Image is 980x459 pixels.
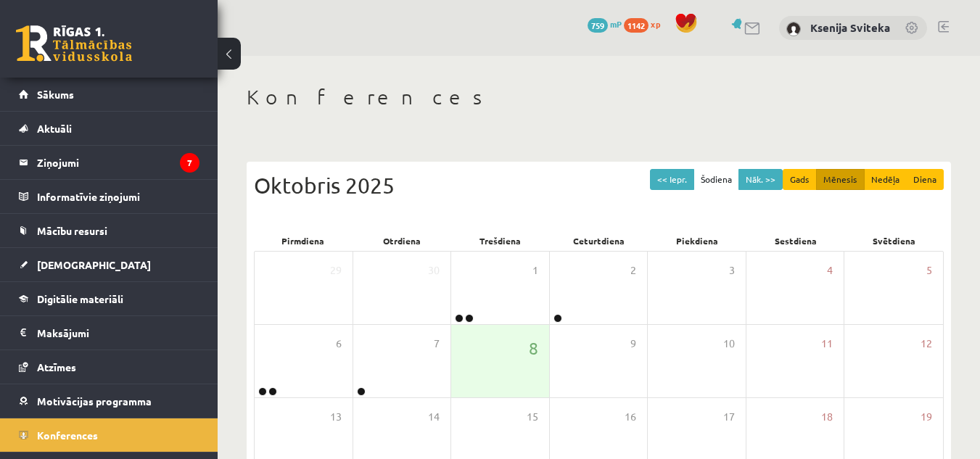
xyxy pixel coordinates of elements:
a: Mācību resursi [19,214,199,247]
a: Maksājumi [19,316,199,350]
span: 9 [630,336,636,352]
h1: Konferences [247,85,951,109]
span: 2 [630,262,636,278]
div: Trešdiena [451,231,550,251]
span: 1142 [624,18,648,33]
a: Konferences [19,418,199,452]
span: 18 [821,409,833,425]
span: 1 [532,262,538,278]
span: 16 [625,409,636,425]
span: mP [610,18,622,30]
span: 19 [921,409,932,425]
span: Aktuāli [37,122,72,135]
a: Aktuāli [19,112,199,145]
button: Šodiena [693,169,739,190]
div: Piekdiena [648,231,746,251]
div: Sestdiena [746,231,845,251]
a: Digitālie materiāli [19,282,199,315]
div: Ceturtdiena [550,231,648,251]
span: Motivācijas programma [37,394,152,408]
div: Oktobris 2025 [254,169,944,202]
span: 759 [588,18,608,33]
span: 8 [529,336,538,360]
span: 30 [428,262,440,278]
button: Mēnesis [816,169,865,190]
a: 1142 xp [624,18,667,30]
a: Atzīmes [19,350,199,384]
legend: Ziņojumi [37,146,199,179]
button: Nedēļa [864,169,907,190]
img: Ksenija Sviteka [786,22,801,36]
span: 3 [729,262,735,278]
span: Atzīmes [37,360,76,373]
a: 759 mP [588,18,622,30]
span: 10 [723,336,735,352]
span: xp [651,18,660,30]
span: 13 [330,409,342,425]
span: 29 [330,262,342,278]
a: Sākums [19,78,199,111]
span: 5 [926,262,932,278]
a: Informatīvie ziņojumi [19,180,199,213]
span: Mācību resursi [37,224,107,237]
span: 11 [821,336,833,352]
a: Ziņojumi7 [19,146,199,179]
a: Ksenija Sviteka [810,20,890,35]
span: 14 [428,409,440,425]
span: 4 [827,262,833,278]
button: << Iepr. [650,169,694,190]
div: Pirmdiena [254,231,353,251]
button: Diena [906,169,944,190]
i: 7 [180,153,199,173]
a: Motivācijas programma [19,384,199,418]
span: 12 [921,336,932,352]
span: 17 [723,409,735,425]
span: Konferences [37,429,98,442]
span: 15 [527,409,538,425]
span: 7 [434,336,440,352]
div: Svētdiena [845,231,944,251]
a: Rīgas 1. Tālmācības vidusskola [16,25,132,62]
span: Sākums [37,88,74,101]
legend: Maksājumi [37,316,199,350]
span: [DEMOGRAPHIC_DATA] [37,258,151,271]
a: [DEMOGRAPHIC_DATA] [19,248,199,281]
button: Nāk. >> [738,169,783,190]
span: Digitālie materiāli [37,292,123,305]
div: Otrdiena [353,231,451,251]
span: 6 [336,336,342,352]
legend: Informatīvie ziņojumi [37,180,199,213]
button: Gads [783,169,817,190]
